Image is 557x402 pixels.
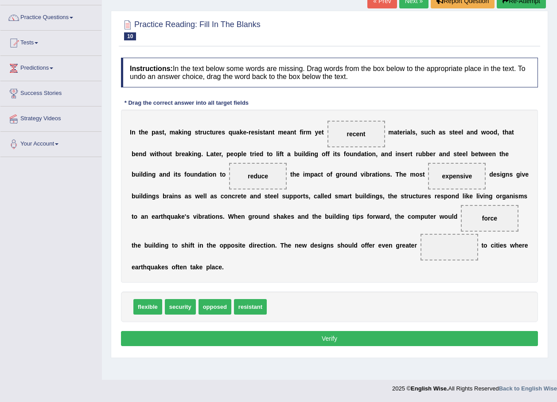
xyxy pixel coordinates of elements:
button: Verify [121,331,538,346]
b: b [132,150,136,158]
b: o [322,150,326,158]
h4: In the text below some words are missing. Drag words from the box below to the appropriate place ... [121,58,538,87]
b: h [141,129,145,136]
b: d [143,171,147,178]
b: t [250,150,252,158]
b: e [399,129,403,136]
b: d [446,150,450,158]
b: s [177,171,181,178]
b: t [267,150,269,158]
b: b [471,150,475,158]
b: e [455,129,458,136]
b: y [315,129,318,136]
b: i [405,129,407,136]
b: g [315,150,319,158]
b: n [183,129,187,136]
b: e [243,129,246,136]
b: m [170,129,175,136]
b: d [388,150,392,158]
b: e [182,150,185,158]
b: r [304,129,306,136]
b: f [280,150,282,158]
b: v [522,171,525,178]
b: t [322,129,324,136]
b: e [475,150,479,158]
b: a [467,129,470,136]
b: i [364,171,366,178]
b: r [339,171,342,178]
span: expensive [442,173,472,180]
b: a [394,129,397,136]
b: h [432,129,436,136]
b: e [230,150,234,158]
b: s [412,129,416,136]
b: g [502,171,506,178]
b: r [403,129,405,136]
b: a [156,129,159,136]
b: a [159,171,163,178]
b: c [318,171,321,178]
b: e [284,129,287,136]
b: t [210,129,212,136]
b: t [263,129,265,136]
a: Practice Questions [0,5,101,28]
b: n [354,150,358,158]
b: e [218,129,222,136]
b: n [492,150,496,158]
b: t [220,171,222,178]
b: r [200,129,203,136]
b: h [505,129,509,136]
b: , [376,150,378,158]
b: t [273,129,275,136]
b: u [424,129,428,136]
b: h [159,150,163,158]
b: i [207,171,209,178]
b: m [305,171,310,178]
b: e [459,150,463,158]
b: t [205,171,207,178]
b: e [489,150,492,158]
b: b [366,171,370,178]
b: , [416,129,417,136]
b: a [439,150,443,158]
b: d [198,171,202,178]
b: g [187,129,191,136]
b: t [364,150,366,158]
b: n [163,171,167,178]
b: o [269,150,273,158]
b: f [327,150,330,158]
b: s [159,129,162,136]
b: a [185,193,188,200]
b: r [249,129,251,136]
b: i [520,171,522,178]
b: f [344,150,346,158]
b: i [278,150,280,158]
b: t [294,129,296,136]
a: Success Stories [0,81,101,103]
b: d [143,150,147,158]
b: o [486,129,490,136]
b: , [497,129,499,136]
b: e [403,171,407,178]
b: w [480,150,485,158]
b: i [146,193,148,200]
b: i [302,129,304,136]
b: i [172,193,174,200]
b: c [428,129,432,136]
b: l [304,150,305,158]
b: b [163,193,167,200]
b: t [423,171,425,178]
b: i [302,150,304,158]
b: k [188,150,192,158]
b: u [212,129,216,136]
b: m [278,129,283,136]
b: . [201,150,203,158]
b: t [478,150,480,158]
b: m [410,171,415,178]
b: o [187,171,191,178]
b: i [500,171,502,178]
span: 10 [124,32,136,40]
span: Drop target [428,163,486,189]
b: e [463,150,466,158]
b: n [385,150,389,158]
